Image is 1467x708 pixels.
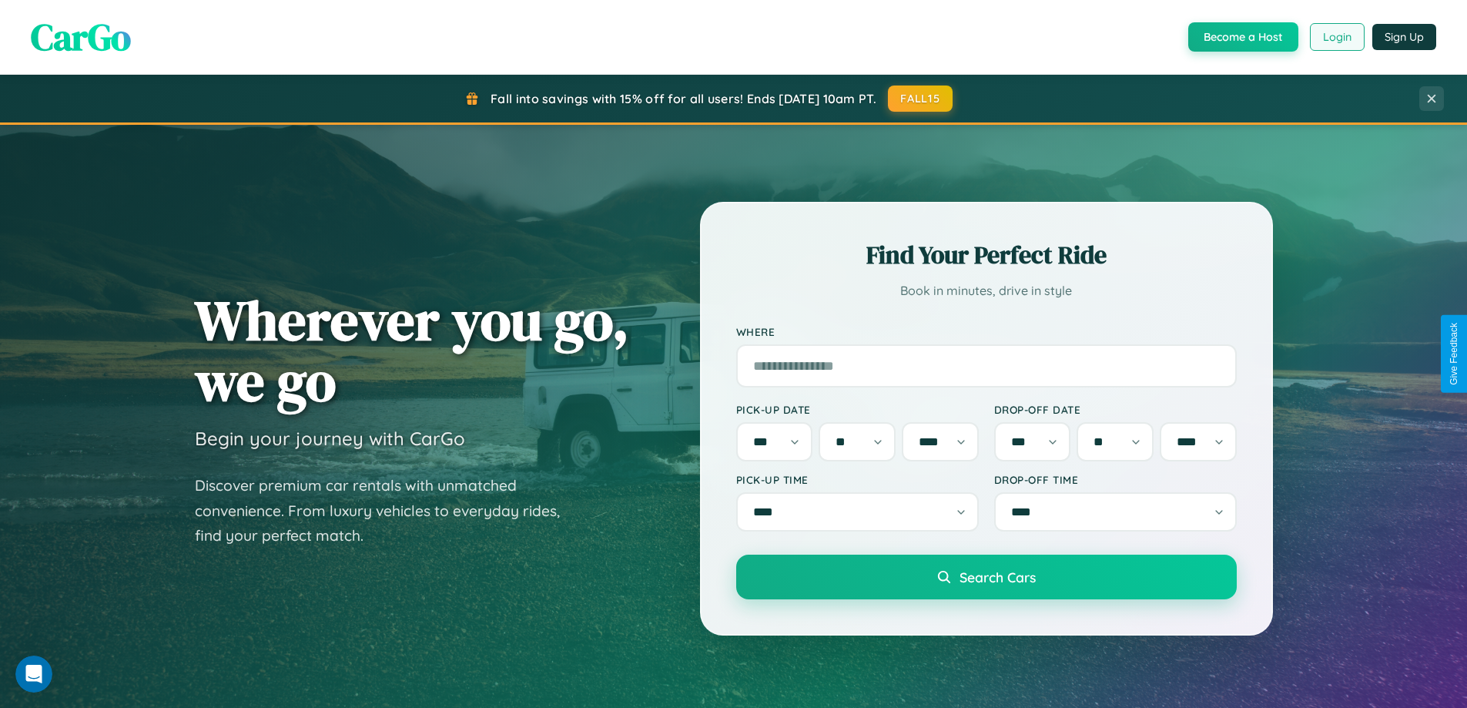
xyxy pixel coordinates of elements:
p: Book in minutes, drive in style [736,280,1237,302]
button: Become a Host [1188,22,1298,52]
span: Search Cars [960,569,1036,586]
button: Sign Up [1372,24,1436,50]
span: Fall into savings with 15% off for all users! Ends [DATE] 10am PT. [491,91,876,106]
h2: Find Your Perfect Ride [736,238,1237,272]
h3: Begin your journey with CarGo [195,427,465,450]
button: Login [1310,23,1365,51]
div: Give Feedback [1449,323,1459,385]
label: Pick-up Time [736,473,979,486]
button: FALL15 [888,86,953,112]
label: Pick-up Date [736,403,979,416]
h1: Wherever you go, we go [195,290,629,411]
button: Search Cars [736,555,1237,599]
p: Discover premium car rentals with unmatched convenience. From luxury vehicles to everyday rides, ... [195,473,580,549]
label: Drop-off Time [994,473,1237,486]
span: CarGo [31,12,131,62]
iframe: Intercom live chat [15,656,52,693]
label: Drop-off Date [994,403,1237,416]
label: Where [736,325,1237,338]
